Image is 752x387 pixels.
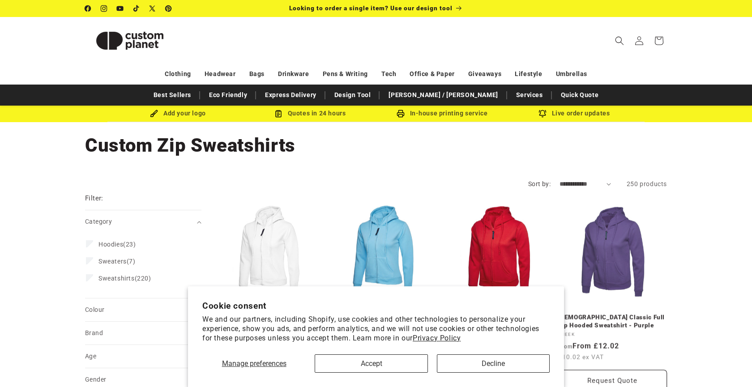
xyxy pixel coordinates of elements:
[85,298,201,321] summary: Colour (0 selected)
[376,108,508,119] div: In-house printing service
[85,133,667,157] h1: Custom Zip Sweatshirts
[112,108,244,119] div: Add your logo
[558,312,667,328] a: [DEMOGRAPHIC_DATA] Classic Full Zip Hooded Sweatshirt - Purple
[515,66,542,82] a: Lifestyle
[381,66,396,82] a: Tech
[85,345,201,368] summary: Age (0 selected)
[261,87,321,103] a: Express Delivery
[149,87,196,103] a: Best Sellers
[413,334,461,342] a: Privacy Policy
[627,180,667,187] span: 250 products
[98,258,127,265] span: Sweaters
[289,4,453,12] span: Looking to order a single item? Use our design tool
[150,110,158,118] img: Brush Icon
[98,275,135,282] span: Sweatshirts
[98,257,136,265] span: (7)
[512,87,547,103] a: Services
[85,21,175,61] img: Custom Planet
[98,274,151,282] span: (220)
[538,110,547,118] img: Order updates
[610,31,629,51] summary: Search
[85,218,112,225] span: Category
[202,315,550,343] p: We and our partners, including Shopify, use cookies and other technologies to personalize your ex...
[165,66,191,82] a: Clothing
[278,66,309,82] a: Drinkware
[85,329,103,336] span: Brand
[528,180,551,187] label: Sort by:
[98,241,123,248] span: Hoodies
[202,301,550,311] h2: Cookie consent
[82,17,178,64] a: Custom Planet
[205,87,252,103] a: Eco Friendly
[556,87,603,103] a: Quick Quote
[244,108,376,119] div: Quotes in 24 hours
[323,66,368,82] a: Pens & Writing
[410,66,454,82] a: Office & Paper
[85,193,103,204] h2: Filter:
[205,66,236,82] a: Headwear
[508,108,640,119] div: Live order updates
[85,322,201,344] summary: Brand (0 selected)
[556,66,587,82] a: Umbrellas
[85,210,201,233] summary: Category (0 selected)
[222,359,286,368] span: Manage preferences
[85,306,104,313] span: Colour
[315,354,427,373] button: Accept
[468,66,501,82] a: Giveaways
[384,87,502,103] a: [PERSON_NAME] / [PERSON_NAME]
[98,240,136,248] span: (23)
[330,87,376,103] a: Design Tool
[437,354,550,373] button: Decline
[85,353,96,360] span: Age
[274,110,282,118] img: Order Updates Icon
[85,376,106,383] span: Gender
[249,66,265,82] a: Bags
[397,110,405,118] img: In-house printing
[202,354,306,373] button: Manage preferences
